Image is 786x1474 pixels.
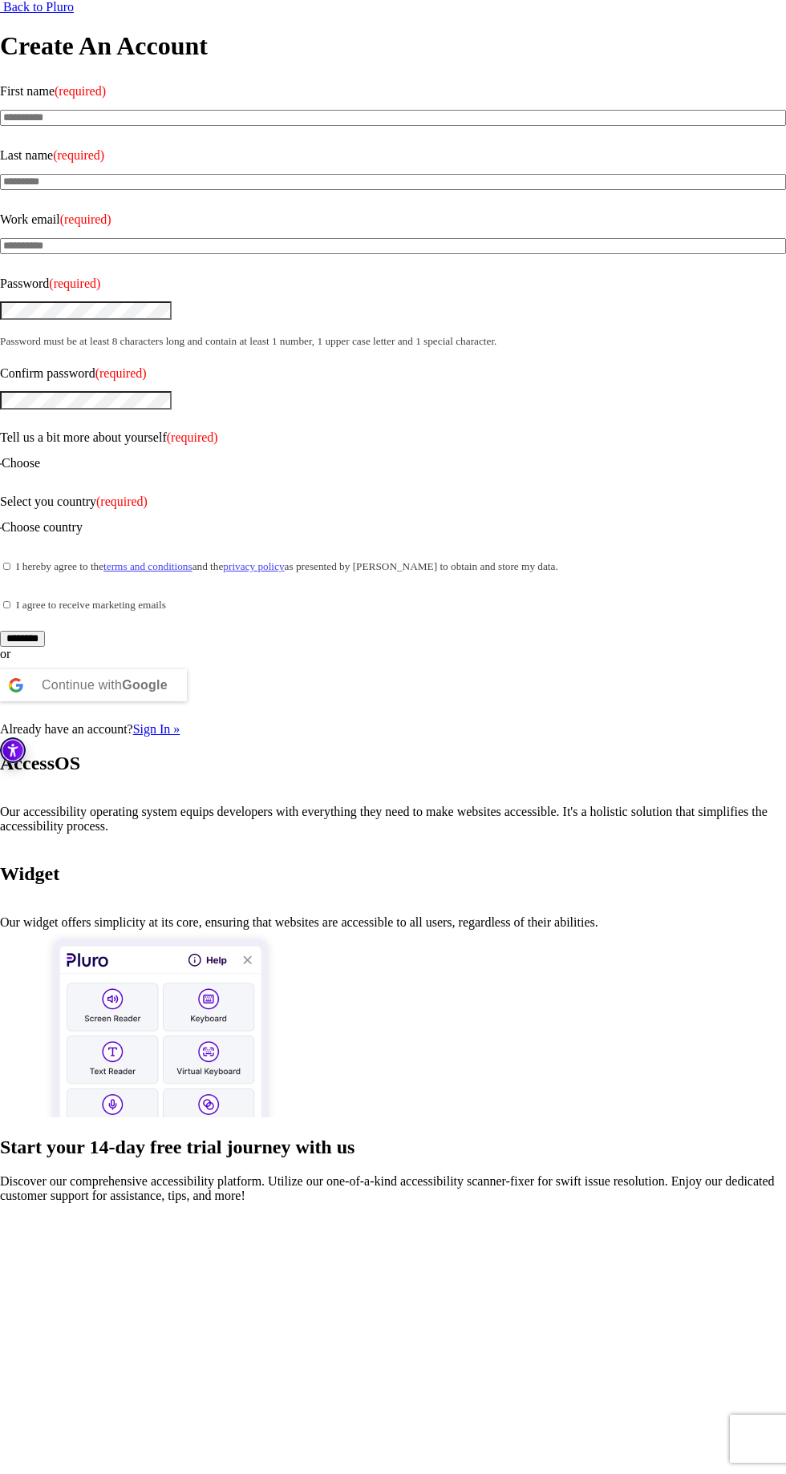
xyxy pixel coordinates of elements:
[2,520,83,534] span: Choose country
[16,560,558,572] small: I hereby agree to the and the as presented by [PERSON_NAME] to obtain and store my data.
[122,678,168,692] b: Google
[42,669,168,701] div: Continue with
[60,212,111,226] span: (required)
[2,456,40,470] span: Choose
[96,495,148,508] span: (required)
[133,722,180,736] a: Sign In »
[53,148,104,162] span: (required)
[167,430,218,444] span: (required)
[3,563,10,570] input: I hereby agree to theterms and conditionsand theprivacy policyas presented by [PERSON_NAME] to ob...
[16,599,166,611] small: I agree to receive marketing emails
[49,277,100,290] span: (required)
[223,560,284,572] a: privacy policy
[55,84,106,98] span: (required)
[95,366,147,380] span: (required)
[3,601,10,608] input: I agree to receive marketing emails
[103,560,192,572] a: terms and conditions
